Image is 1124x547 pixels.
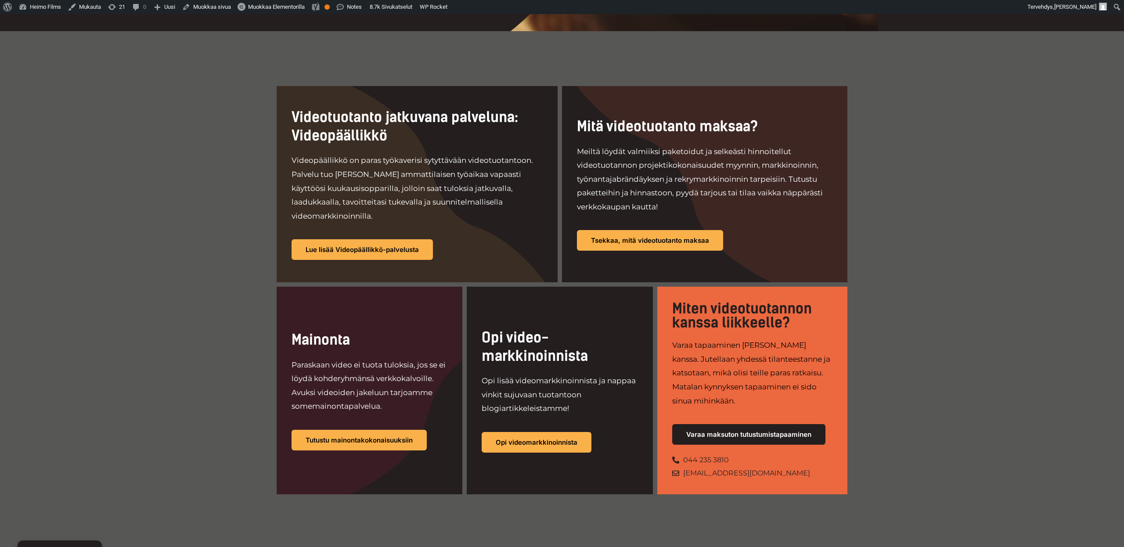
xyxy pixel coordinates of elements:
[292,154,543,223] p: Videopäällikkö on paras työkaverisi sytyttävään videotuotantoon. Palvelu tuo [PERSON_NAME] ammatt...
[292,430,427,450] a: Tutustu mainontakokonaisuuksiin
[482,432,591,453] a: Opi videomarkkinoinnista
[681,467,810,480] span: [EMAIL_ADDRESS][DOMAIN_NAME]
[672,302,832,330] p: Miten videotuotannon kanssa liikkeelle?
[591,237,709,244] span: Tsekkaa, mitä videotuotanto maksaa
[672,338,832,408] p: Varaa tapaaminen [PERSON_NAME] kanssa. Jutellaan yhdessä tilanteestanne ja katsotaan, mikä olisi ...
[577,230,723,251] a: Tsekkaa, mitä videotuotanto maksaa
[672,467,832,480] a: [EMAIL_ADDRESS][DOMAIN_NAME]
[306,437,413,443] span: Tutustu mainontakokonaisuuksiin
[292,108,543,145] h2: Videotuotanto jatkuvana palveluna: Videopäällikkö
[292,331,447,349] h2: Mainonta
[292,239,433,260] a: Lue lisää Videopäällikkö-palvelusta
[324,4,330,10] div: OK
[292,358,447,414] p: Paraskaan video ei tuota tuloksia, jos se ei löydä kohderyhmänsä verkkokalvoille. Avuksi videoide...
[482,374,638,416] p: Opi lisää videomarkkinoinnista ja nappaa vinkit sujuvaan tuotantoon blogiartikkeleistamme!
[672,424,825,445] a: Varaa maksuton tutustumistapaaminen
[577,145,832,214] p: Meiltä löydät valmiiksi paketoidut ja selkeästi hinnoitellut videotuotannon projektikokonaisuudet...
[681,453,729,467] span: 044 235 3810
[672,453,832,467] a: 044 235 3810
[482,329,638,365] h2: Opi video-markkinoinnista
[686,431,811,438] span: Varaa maksuton tutustumistapaaminen
[1054,4,1096,10] span: [PERSON_NAME]
[248,4,305,10] span: Muokkaa Elementorilla
[306,246,419,253] span: Lue lisää Videopäällikkö-palvelusta
[496,439,577,446] span: Opi videomarkkinoinnista
[577,118,832,136] h2: Mitä videotuotanto maksaa?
